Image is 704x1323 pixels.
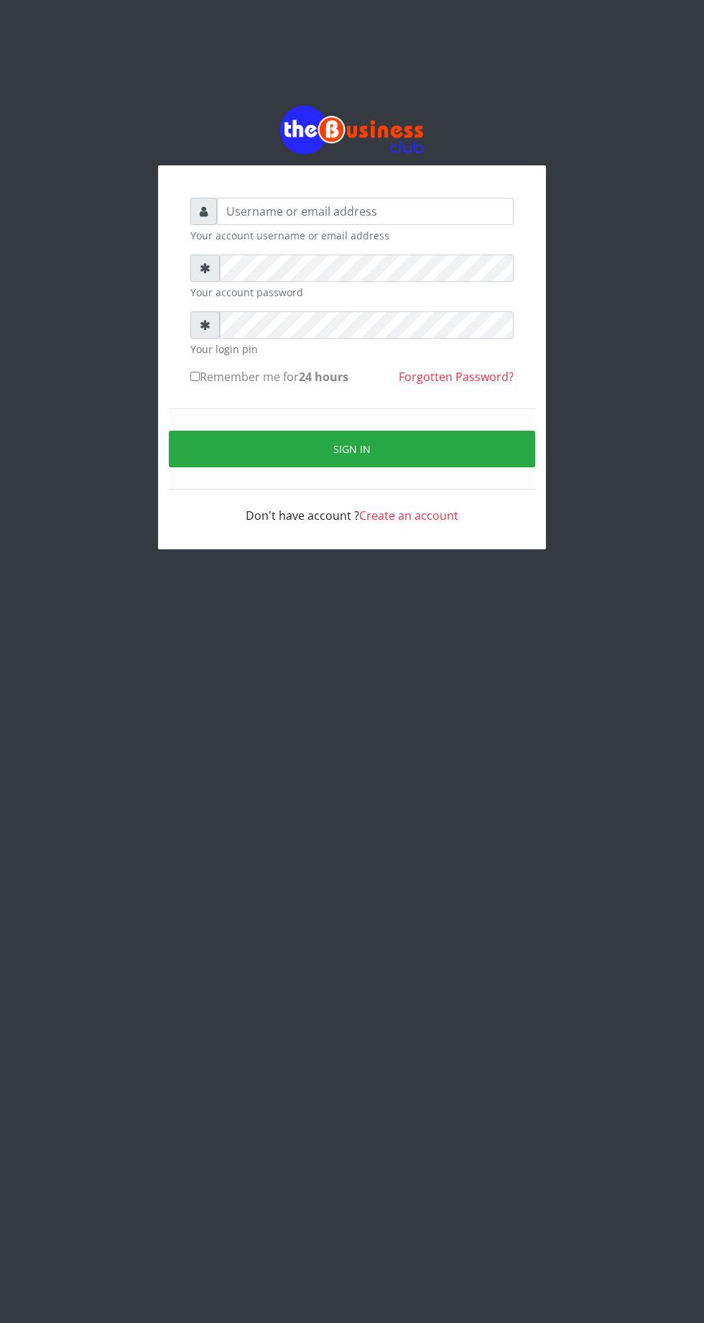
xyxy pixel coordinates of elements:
[190,285,514,300] small: Your account password
[299,369,348,385] b: 24 hours
[359,508,458,523] a: Create an account
[190,490,514,524] div: Don't have account ?
[399,369,514,385] a: Forgotten Password?
[190,372,200,381] input: Remember me for24 hours
[190,342,514,357] small: Your login pin
[190,228,514,243] small: Your account username or email address
[190,368,348,385] label: Remember me for
[169,431,535,467] button: Sign in
[217,198,514,225] input: Username or email address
